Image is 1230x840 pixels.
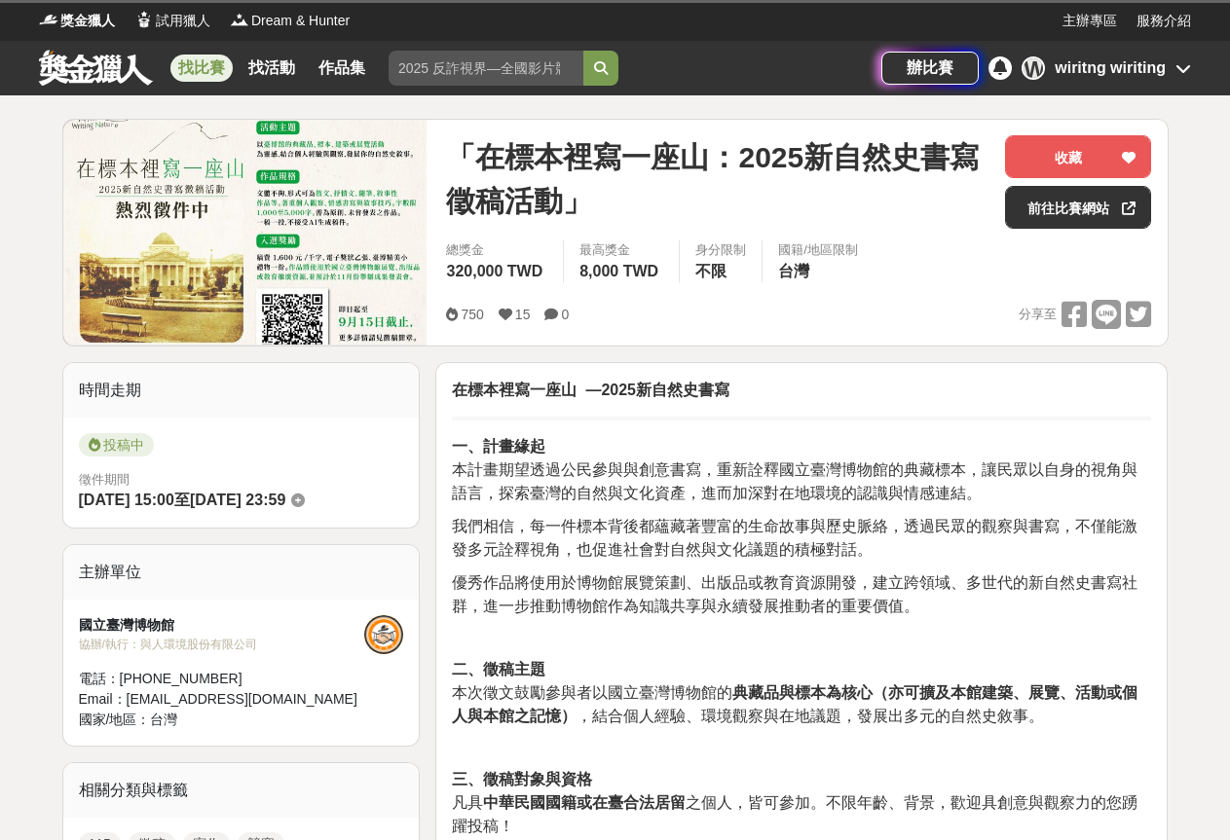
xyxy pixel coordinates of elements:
[241,55,303,82] a: 找活動
[39,11,115,31] a: Logo獎金獵人
[79,472,130,487] span: 徵件期間
[79,492,174,508] span: [DATE] 15:00
[79,669,365,689] div: 電話： [PHONE_NUMBER]
[63,363,420,418] div: 時間走期
[452,461,1137,501] span: 本計畫期望透過公民參與與創意書寫，重新詮釋國立臺灣博物館的典藏標本，讓民眾以自身的視角與語言，探索臺灣的自然與文化資產，進而加深對在地環境的認識與情感連結。
[452,382,728,398] strong: 在標本裡寫一座山 —2025新自然史書寫
[190,492,285,508] span: [DATE] 23:59
[134,10,154,29] img: Logo
[230,11,350,31] a: LogoDream & Hunter
[446,240,547,260] span: 總獎金
[579,263,658,279] span: 8,000 TWD
[446,135,989,223] span: 「在標本裡寫一座山：2025新自然史書寫徵稿活動」
[63,120,428,345] img: Cover Image
[251,11,350,31] span: Dream & Hunter
[778,263,809,279] span: 台灣
[1062,11,1117,31] a: 主辦專區
[79,636,365,653] div: 協辦/執行： 與人環境股份有限公司
[389,51,583,86] input: 2025 反詐視界—全國影片競賽
[452,684,1137,724] strong: 典藏品與標本為核心（亦可擴及本館建築、展覽、活動或個人與本館之記憶）
[79,615,365,636] div: 國立臺灣博物館
[452,518,1137,558] span: 我們相信，每一件標本背後都蘊藏著豐富的生命故事與歷史脈絡，透過民眾的觀察與書寫，不僅能激發多元詮釋視角，也促進社會對自然與文化議題的積極對話。
[461,307,483,322] span: 750
[452,661,545,677] strong: 二、徵稿主題
[1022,56,1045,80] div: W
[515,307,531,322] span: 15
[561,307,569,322] span: 0
[60,11,115,31] span: 獎金獵人
[778,240,858,260] div: 國籍/地區限制
[39,10,58,29] img: Logo
[134,11,210,31] a: Logo試用獵人
[881,52,979,85] a: 辦比賽
[452,794,1137,834] span: 凡具 之個人，皆可參加。不限年齡、背景，歡迎具創意與觀察力的您踴躍投稿！
[452,771,592,787] strong: 三、徵稿對象與資格
[174,492,190,508] span: 至
[230,10,249,29] img: Logo
[63,763,420,818] div: 相關分類與標籤
[79,712,151,727] span: 國家/地區：
[695,263,727,279] span: 不限
[452,574,1137,614] span: 優秀作品將使用於博物館展覽策劃、出版品或教育資源開發，建立跨領域、多世代的新自然史書寫社群，進一步推動博物館作為知識共享與永續發展推動者的重要價值。
[156,11,210,31] span: 試用獵人
[579,240,663,260] span: 最高獎金
[170,55,233,82] a: 找比賽
[150,712,177,727] span: 台灣
[1005,186,1151,229] a: 前往比賽網站
[79,689,365,710] div: Email： [EMAIL_ADDRESS][DOMAIN_NAME]
[695,240,746,260] div: 身分限制
[1005,135,1151,178] button: 收藏
[446,263,542,279] span: 320,000 TWD
[311,55,373,82] a: 作品集
[452,438,545,455] strong: 一、計畫緣起
[63,545,420,600] div: 主辦單位
[1137,11,1191,31] a: 服務介紹
[483,794,686,811] strong: 中華民國國籍或在臺合法居留
[1019,300,1057,329] span: 分享至
[79,433,154,457] span: 投稿中
[1055,56,1166,80] div: wiritng wiriting
[452,684,1137,724] span: 本次徵文鼓勵參與者以國立臺灣博物館的 ，結合個人經驗、環境觀察與在地議題，發展出多元的自然史敘事。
